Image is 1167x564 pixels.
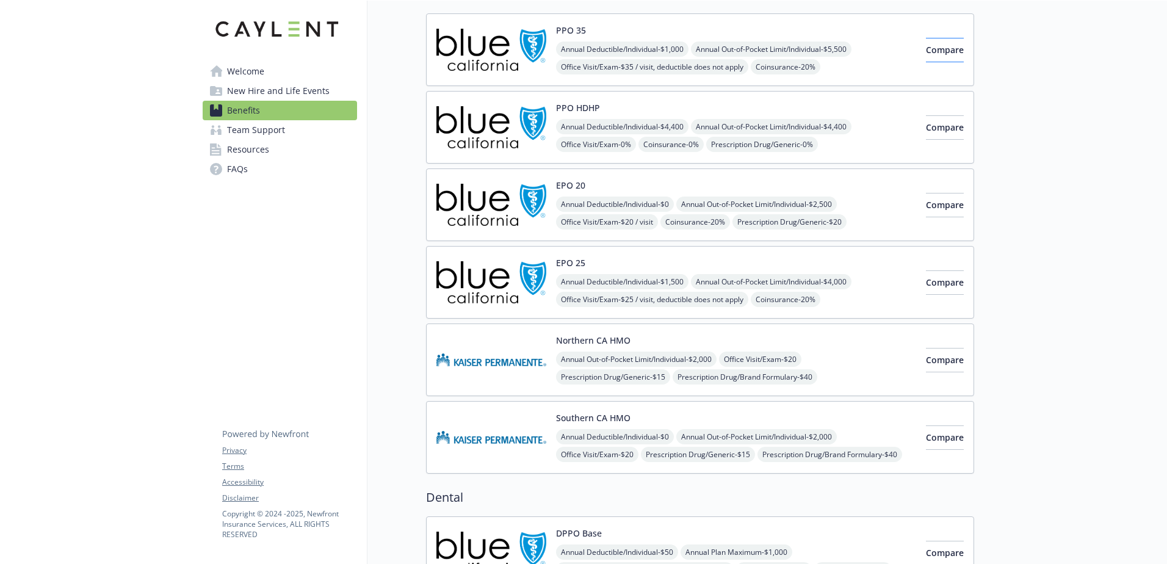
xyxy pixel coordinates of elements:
[676,197,837,212] span: Annual Out-of-Pocket Limit/Individual - $2,500
[436,411,546,463] img: Kaiser Permanente Insurance Company carrier logo
[556,42,688,57] span: Annual Deductible/Individual - $1,000
[706,137,818,152] span: Prescription Drug/Generic - 0%
[556,527,602,540] button: DPPO Base
[436,334,546,386] img: Kaiser Permanente Insurance Company carrier logo
[436,101,546,153] img: Blue Shield of California carrier logo
[926,38,964,62] button: Compare
[203,140,357,159] a: Resources
[203,159,357,179] a: FAQs
[222,461,356,472] a: Terms
[660,214,730,230] span: Coinsurance - 20%
[926,121,964,133] span: Compare
[227,140,269,159] span: Resources
[227,62,264,81] span: Welcome
[673,369,817,385] span: Prescription Drug/Brand Formulary - $40
[676,429,837,444] span: Annual Out-of-Pocket Limit/Individual - $2,000
[926,270,964,295] button: Compare
[926,277,964,288] span: Compare
[203,120,357,140] a: Team Support
[926,193,964,217] button: Compare
[926,432,964,443] span: Compare
[556,274,688,289] span: Annual Deductible/Individual - $1,500
[556,24,586,37] button: PPO 35
[426,488,974,507] h2: Dental
[556,214,658,230] span: Office Visit/Exam - $20 / visit
[227,81,330,101] span: New Hire and Life Events
[556,119,688,134] span: Annual Deductible/Individual - $4,400
[556,101,600,114] button: PPO HDHP
[926,354,964,366] span: Compare
[203,101,357,120] a: Benefits
[222,508,356,540] p: Copyright © 2024 - 2025 , Newfront Insurance Services, ALL RIGHTS RESERVED
[757,447,902,462] span: Prescription Drug/Brand Formulary - $40
[556,292,748,307] span: Office Visit/Exam - $25 / visit, deductible does not apply
[926,199,964,211] span: Compare
[556,179,585,192] button: EPO 20
[719,352,801,367] span: Office Visit/Exam - $20
[751,59,820,74] span: Coinsurance - 20%
[691,119,851,134] span: Annual Out-of-Pocket Limit/Individual - $4,400
[556,256,585,269] button: EPO 25
[556,197,674,212] span: Annual Deductible/Individual - $0
[926,425,964,450] button: Compare
[926,348,964,372] button: Compare
[732,214,847,230] span: Prescription Drug/Generic - $20
[436,256,546,308] img: Blue Shield of California carrier logo
[556,369,670,385] span: Prescription Drug/Generic - $15
[926,115,964,140] button: Compare
[926,44,964,56] span: Compare
[556,137,636,152] span: Office Visit/Exam - 0%
[556,59,748,74] span: Office Visit/Exam - $35 / visit, deductible does not apply
[556,429,674,444] span: Annual Deductible/Individual - $0
[227,101,260,120] span: Benefits
[222,493,356,504] a: Disclaimer
[436,179,546,231] img: Blue Shield of California carrier logo
[227,120,285,140] span: Team Support
[556,447,638,462] span: Office Visit/Exam - $20
[641,447,755,462] span: Prescription Drug/Generic - $15
[556,334,630,347] button: Northern CA HMO
[556,411,630,424] button: Southern CA HMO
[436,24,546,76] img: Blue Shield of California carrier logo
[751,292,820,307] span: Coinsurance - 20%
[222,445,356,456] a: Privacy
[222,477,356,488] a: Accessibility
[691,274,851,289] span: Annual Out-of-Pocket Limit/Individual - $4,000
[638,137,704,152] span: Coinsurance - 0%
[691,42,851,57] span: Annual Out-of-Pocket Limit/Individual - $5,500
[681,544,792,560] span: Annual Plan Maximum - $1,000
[556,352,717,367] span: Annual Out-of-Pocket Limit/Individual - $2,000
[556,544,678,560] span: Annual Deductible/Individual - $50
[926,547,964,559] span: Compare
[203,62,357,81] a: Welcome
[203,81,357,101] a: New Hire and Life Events
[227,159,248,179] span: FAQs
